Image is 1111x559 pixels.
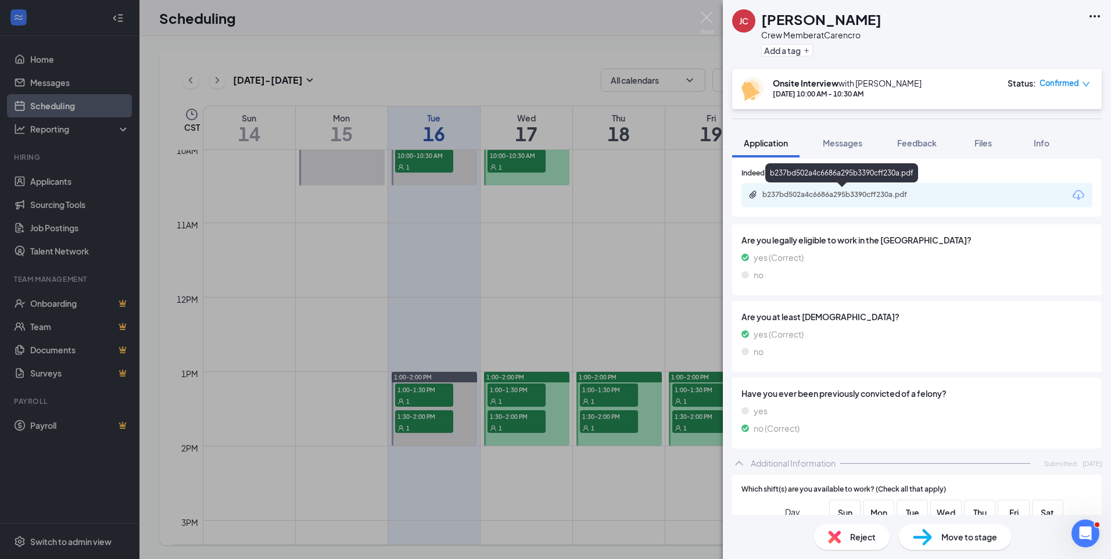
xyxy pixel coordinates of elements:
[1044,458,1078,468] span: Submitted:
[974,138,992,148] span: Files
[741,387,1092,400] span: Have you ever been previously convicted of a felony?
[741,234,1092,246] span: Are you legally eligible to work in the [GEOGRAPHIC_DATA]?
[741,310,1092,323] span: Are you at least [DEMOGRAPHIC_DATA]?
[754,328,804,341] span: yes (Correct)
[754,404,768,417] span: yes
[761,29,881,41] div: Crew Member at Carencro
[773,78,838,88] b: Onsite Interview
[761,9,881,29] h1: [PERSON_NAME]
[732,456,746,470] svg: ChevronUp
[1071,188,1085,202] svg: Download
[741,484,946,495] span: Which shift(s) are you available to work? (Check all that apply)
[765,163,918,182] div: b237bd502a4c6686a295b3390cff230a.pdf
[1082,80,1090,88] span: down
[941,531,997,543] span: Move to stage
[762,190,925,199] div: b237bd502a4c6686a295b3390cff230a.pdf
[902,506,923,519] span: Tue
[1004,506,1024,519] span: Fri
[897,138,937,148] span: Feedback
[785,506,800,518] span: Day
[754,345,764,358] span: no
[823,138,862,148] span: Messages
[754,268,764,281] span: no
[773,89,922,99] div: [DATE] 10:00 AM - 10:30 AM
[850,531,876,543] span: Reject
[1034,138,1049,148] span: Info
[803,47,810,54] svg: Plus
[868,506,889,519] span: Mon
[1083,458,1102,468] span: [DATE]
[751,457,836,469] div: Additional Information
[1088,9,1102,23] svg: Ellipses
[744,138,788,148] span: Application
[761,44,813,56] button: PlusAdd a tag
[748,190,937,201] a: Paperclipb237bd502a4c6686a295b3390cff230a.pdf
[1040,77,1079,89] span: Confirmed
[969,506,990,519] span: Thu
[1037,506,1058,519] span: Sat
[834,506,855,519] span: Sun
[1071,519,1099,547] iframe: Intercom live chat
[748,190,758,199] svg: Paperclip
[773,77,922,89] div: with [PERSON_NAME]
[754,422,800,435] span: no (Correct)
[741,168,793,179] span: Indeed Resume
[754,251,804,264] span: yes (Correct)
[936,506,956,519] span: Wed
[739,15,748,27] div: JC
[1008,77,1036,89] div: Status :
